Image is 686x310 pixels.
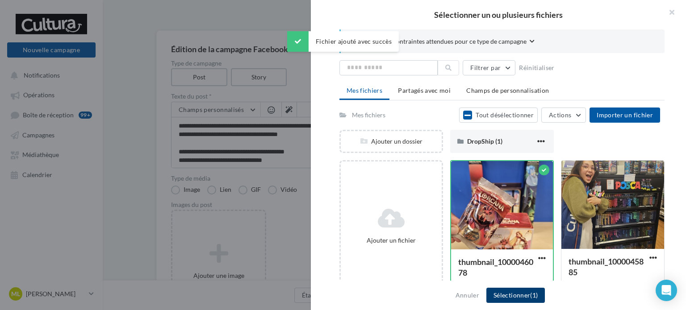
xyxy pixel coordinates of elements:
span: Champs de personnalisation [466,87,549,94]
button: Annuler [452,290,483,301]
span: Mes fichiers [347,87,382,94]
button: Sélectionner(1) [486,288,545,303]
button: Tout désélectionner [459,107,538,123]
span: Partagés avec moi [398,87,451,94]
button: Réinitialiser [515,62,558,73]
span: Consulter les contraintes attendues pour ce type de campagne [355,37,527,46]
div: Open Intercom Messenger [656,280,677,301]
span: Importer un fichier [597,111,653,119]
span: thumbnail_1000045885 [569,256,644,277]
button: Importer un fichier [590,107,660,123]
span: thumbnail_1000046078 [458,257,533,277]
button: Actions [541,107,586,123]
div: Ajouter un dossier [341,137,442,146]
button: Consulter les contraintes attendues pour ce type de campagne [355,37,535,48]
div: Ajouter un fichier [344,236,438,245]
div: Mes fichiers [352,111,385,120]
div: Format d'image: jpg [458,280,546,288]
h2: Sélectionner un ou plusieurs fichiers [325,11,672,19]
span: DropShip (1) [467,137,502,145]
button: Filtrer par [463,60,515,75]
div: Fichier ajouté avec succès [287,31,399,52]
div: Format d'image: jpg [569,280,657,288]
span: Actions [549,111,571,119]
span: (1) [530,291,538,299]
